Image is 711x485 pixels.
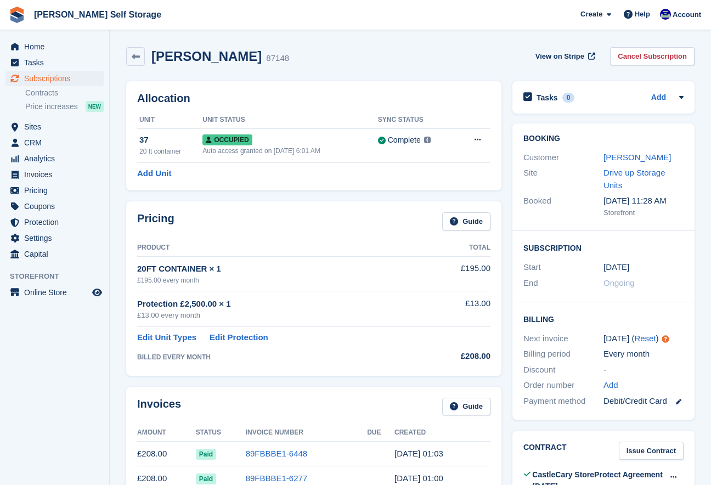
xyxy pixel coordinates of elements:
[246,449,308,458] a: 89FBBBE1-6448
[202,146,378,156] div: Auto access granted on [DATE] 6:01 AM
[537,93,558,103] h2: Tasks
[603,379,618,392] a: Add
[660,9,671,20] img: Justin Farthing
[619,442,684,460] a: Issue Contract
[139,134,202,146] div: 37
[5,215,104,230] a: menu
[523,195,603,218] div: Booked
[535,51,584,62] span: View on Stripe
[24,135,90,150] span: CRM
[651,92,666,104] a: Add
[24,119,90,134] span: Sites
[210,331,268,344] a: Edit Protection
[661,334,670,344] div: Tooltip anchor
[562,93,575,103] div: 0
[523,379,603,392] div: Order number
[394,473,443,483] time: 2025-07-27 00:00:08 UTC
[5,246,104,262] a: menu
[5,199,104,214] a: menu
[523,242,684,253] h2: Subscription
[523,395,603,408] div: Payment method
[24,39,90,54] span: Home
[24,199,90,214] span: Coupons
[424,137,431,143] img: icon-info-grey-7440780725fd019a000dd9b08b2336e03edf1995a4989e88bcd33f0948082b44.svg
[196,449,216,460] span: Paid
[139,146,202,156] div: 20 ft container
[202,111,378,129] th: Unit Status
[378,111,456,129] th: Sync Status
[367,424,394,442] th: Due
[673,9,701,20] span: Account
[603,278,635,287] span: Ongoing
[5,183,104,198] a: menu
[394,449,443,458] time: 2025-08-27 00:03:27 UTC
[137,352,425,362] div: BILLED EVERY MONTH
[151,49,262,64] h2: [PERSON_NAME]
[246,473,308,483] a: 89FBBBE1-6277
[24,151,90,166] span: Analytics
[610,47,695,65] a: Cancel Subscription
[5,230,104,246] a: menu
[523,134,684,143] h2: Booking
[196,424,246,442] th: Status
[86,101,104,112] div: NEW
[523,277,603,290] div: End
[523,313,684,324] h2: Billing
[603,195,684,207] div: [DATE] 11:28 AM
[603,348,684,360] div: Every month
[9,7,25,23] img: stora-icon-8386f47178a22dfd0bd8f6a31ec36ba5ce8667c1dd55bd0f319d3a0aa187defe.svg
[5,71,104,86] a: menu
[137,239,425,257] th: Product
[24,285,90,300] span: Online Store
[635,9,650,20] span: Help
[137,298,425,311] div: Protection £2,500.00 × 1
[137,92,490,105] h2: Allocation
[91,286,104,299] a: Preview store
[137,275,425,285] div: £195.00 every month
[603,261,629,274] time: 2025-05-27 00:00:00 UTC
[25,88,104,98] a: Contracts
[442,398,490,416] a: Guide
[603,332,684,345] div: [DATE] ( )
[24,167,90,182] span: Invoices
[425,350,490,363] div: £208.00
[580,9,602,20] span: Create
[137,212,174,230] h2: Pricing
[603,168,665,190] a: Drive up Storage Units
[137,263,425,275] div: 20FT CONTAINER × 1
[442,212,490,230] a: Guide
[24,55,90,70] span: Tasks
[425,239,490,257] th: Total
[5,55,104,70] a: menu
[5,119,104,134] a: menu
[24,246,90,262] span: Capital
[137,167,171,180] a: Add Unit
[266,52,289,65] div: 87148
[24,183,90,198] span: Pricing
[137,442,196,466] td: £208.00
[24,230,90,246] span: Settings
[5,151,104,166] a: menu
[24,71,90,86] span: Subscriptions
[10,271,109,282] span: Storefront
[137,310,425,321] div: £13.00 every month
[523,364,603,376] div: Discount
[5,285,104,300] a: menu
[137,424,196,442] th: Amount
[531,47,597,65] a: View on Stripe
[523,348,603,360] div: Billing period
[388,134,421,146] div: Complete
[603,153,671,162] a: [PERSON_NAME]
[394,424,490,442] th: Created
[137,331,196,344] a: Edit Unit Types
[137,398,181,416] h2: Invoices
[425,256,490,291] td: £195.00
[196,473,216,484] span: Paid
[603,207,684,218] div: Storefront
[603,395,684,408] div: Debit/Credit Card
[425,291,490,327] td: £13.00
[25,100,104,112] a: Price increases NEW
[24,215,90,230] span: Protection
[634,334,656,343] a: Reset
[523,167,603,191] div: Site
